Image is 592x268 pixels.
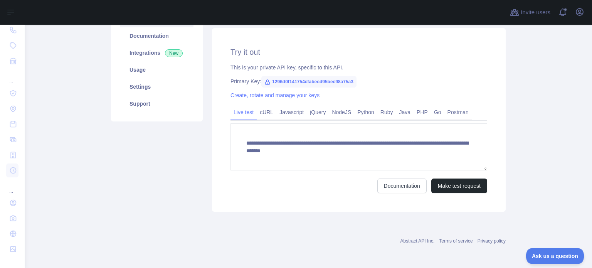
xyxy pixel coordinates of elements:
a: Support [120,95,193,112]
a: Go [431,106,444,118]
div: Primary Key: [230,78,487,85]
a: Terms of service [439,238,473,244]
a: Javascript [276,106,307,118]
a: Java [396,106,414,118]
h2: Try it out [230,47,487,57]
a: Usage [120,61,193,78]
a: NodeJS [329,106,354,118]
a: Python [354,106,377,118]
a: Integrations New [120,44,193,61]
a: Documentation [120,27,193,44]
a: Abstract API Inc. [400,238,435,244]
button: Make test request [431,179,487,193]
a: Live test [230,106,257,118]
span: 1296d0f141754cfabecd95bec98a75a3 [261,76,357,88]
div: This is your private API key, specific to this API. [230,64,487,71]
span: Invite users [521,8,550,17]
div: ... [6,179,18,194]
span: New [165,49,183,57]
div: ... [6,69,18,85]
a: PHP [414,106,431,118]
a: Ruby [377,106,396,118]
a: Privacy policy [478,238,506,244]
button: Invite users [508,6,552,19]
a: Settings [120,78,193,95]
a: Documentation [377,179,427,193]
a: Postman [444,106,472,118]
a: Create, rotate and manage your keys [230,92,320,98]
iframe: Toggle Customer Support [526,248,584,264]
a: cURL [257,106,276,118]
a: jQuery [307,106,329,118]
